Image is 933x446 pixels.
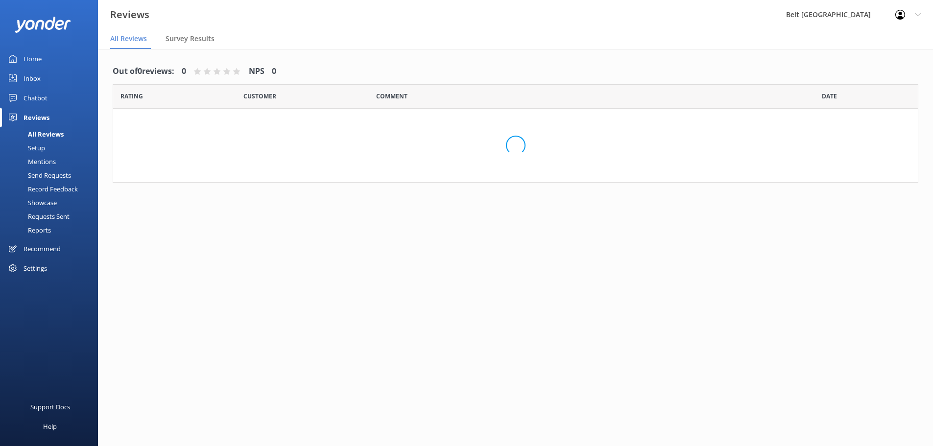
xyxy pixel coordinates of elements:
div: Support Docs [30,397,70,417]
span: Date [120,92,143,101]
a: Showcase [6,196,98,210]
h4: Out of 0 reviews: [113,65,174,78]
a: All Reviews [6,127,98,141]
span: Date [822,92,837,101]
div: Chatbot [24,88,48,108]
span: All Reviews [110,34,147,44]
div: Reports [6,223,51,237]
a: Send Requests [6,168,98,182]
h4: 0 [182,65,186,78]
div: Recommend [24,239,61,258]
div: Send Requests [6,168,71,182]
div: Showcase [6,196,57,210]
div: Reviews [24,108,49,127]
a: Setup [6,141,98,155]
a: Requests Sent [6,210,98,223]
div: Setup [6,141,45,155]
h4: 0 [272,65,276,78]
div: Record Feedback [6,182,78,196]
div: Home [24,49,42,69]
h4: NPS [249,65,264,78]
div: Settings [24,258,47,278]
a: Reports [6,223,98,237]
div: Inbox [24,69,41,88]
span: Question [376,92,407,101]
div: Mentions [6,155,56,168]
span: Date [243,92,276,101]
a: Record Feedback [6,182,98,196]
a: Mentions [6,155,98,168]
div: All Reviews [6,127,64,141]
div: Requests Sent [6,210,70,223]
h3: Reviews [110,7,149,23]
span: Survey Results [166,34,215,44]
img: yonder-white-logo.png [15,17,71,33]
div: Help [43,417,57,436]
